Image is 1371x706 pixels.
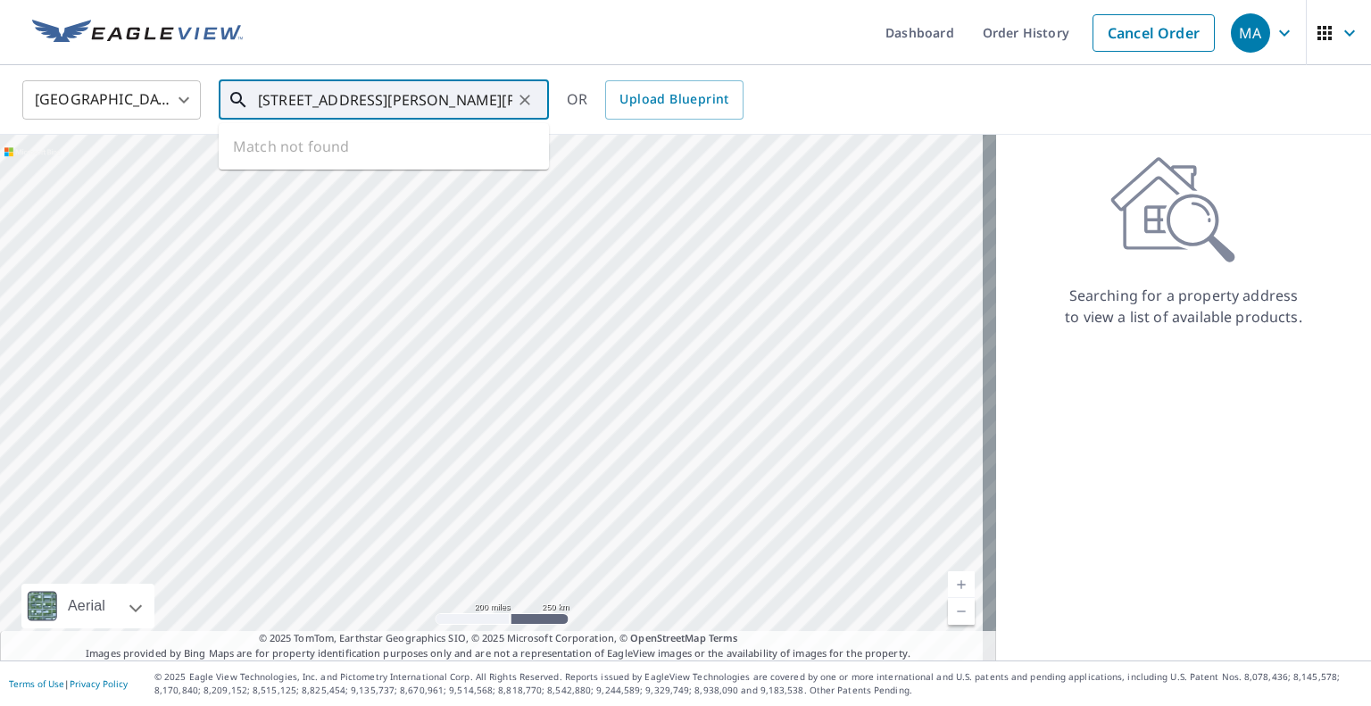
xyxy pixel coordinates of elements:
[32,20,243,46] img: EV Logo
[567,80,744,120] div: OR
[22,75,201,125] div: [GEOGRAPHIC_DATA]
[709,631,738,644] a: Terms
[948,598,975,625] a: Current Level 5, Zoom Out
[21,584,154,628] div: Aerial
[1093,14,1215,52] a: Cancel Order
[258,75,512,125] input: Search by address or latitude-longitude
[630,631,705,644] a: OpenStreetMap
[1231,13,1270,53] div: MA
[512,87,537,112] button: Clear
[605,80,743,120] a: Upload Blueprint
[1064,285,1303,328] p: Searching for a property address to view a list of available products.
[259,631,738,646] span: © 2025 TomTom, Earthstar Geographics SIO, © 2025 Microsoft Corporation, ©
[62,584,111,628] div: Aerial
[154,670,1362,697] p: © 2025 Eagle View Technologies, Inc. and Pictometry International Corp. All Rights Reserved. Repo...
[948,571,975,598] a: Current Level 5, Zoom In
[9,677,64,690] a: Terms of Use
[70,677,128,690] a: Privacy Policy
[9,678,128,689] p: |
[619,88,728,111] span: Upload Blueprint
